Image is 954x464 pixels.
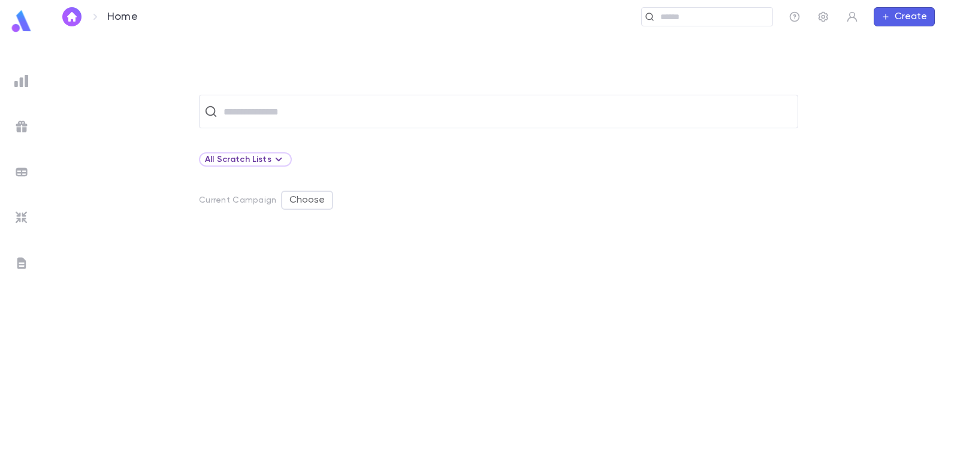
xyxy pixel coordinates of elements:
img: batches_grey.339ca447c9d9533ef1741baa751efc33.svg [14,165,29,179]
p: Current Campaign [199,195,276,205]
img: campaigns_grey.99e729a5f7ee94e3726e6486bddda8f1.svg [14,119,29,134]
img: letters_grey.7941b92b52307dd3b8a917253454ce1c.svg [14,256,29,270]
div: All Scratch Lists [205,152,286,167]
button: Choose [281,191,333,210]
p: Home [107,10,138,23]
img: home_white.a664292cf8c1dea59945f0da9f25487c.svg [65,12,79,22]
img: imports_grey.530a8a0e642e233f2baf0ef88e8c9fcb.svg [14,210,29,225]
img: logo [10,10,34,33]
button: Create [874,7,935,26]
img: reports_grey.c525e4749d1bce6a11f5fe2a8de1b229.svg [14,74,29,88]
div: All Scratch Lists [199,152,292,167]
